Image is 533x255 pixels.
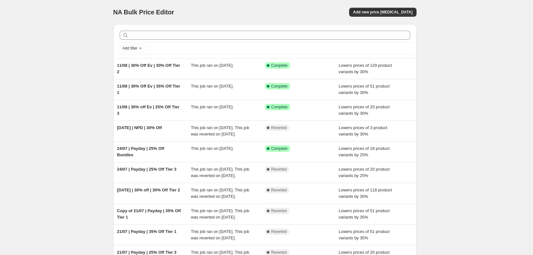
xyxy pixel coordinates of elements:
[339,208,390,220] span: Lowers prices of 51 product variants by 35%
[191,229,249,240] span: This job ran on [DATE]. This job was reverted on [DATE].
[349,8,416,17] button: Add new price [MEDICAL_DATA]
[117,146,164,157] span: 24/07 | Payday | 25% Off Bundles
[271,250,287,255] span: Reverted
[271,84,288,89] span: Complete
[191,125,249,136] span: This job ran on [DATE]. This job was reverted on [DATE].
[271,208,287,213] span: Reverted
[339,125,387,136] span: Lowers prices of 3 product variants by 30%
[117,229,176,234] span: 21/07 | Payday | 35% Off Tier 1
[339,229,390,240] span: Lowers prices of 51 product variants by 35%
[191,104,234,109] span: This job ran on [DATE].
[117,208,181,220] span: Copy of 21/07 | Payday | 35% Off Tier 1
[123,46,138,51] span: Add filter
[271,167,287,172] span: Reverted
[117,104,180,116] span: 11/08 | 30% off Ev | 25% Off Tier 3
[120,44,145,52] button: Add filter
[271,63,288,68] span: Complete
[339,84,390,95] span: Lowers prices of 51 product variants by 30%
[271,125,287,130] span: Reverted
[117,125,162,130] span: [DATE] | NPD | 30% Off
[339,146,390,157] span: Lowers prices of 18 product variants by 25%
[117,250,176,255] span: 21/07 | Payday | 25% Off Tier 3
[339,188,392,199] span: Lowers prices of 118 product variants by 30%
[117,167,176,172] span: 24/07 | Payday | 25% Off Tier 3
[113,9,174,16] span: NA Bulk Price Editor
[191,84,234,89] span: This job ran on [DATE].
[117,63,180,74] span: 11/08 | 30% Off Ev | 30% Off Tier 2
[191,63,234,68] span: This job ran on [DATE].
[191,167,249,178] span: This job ran on [DATE]. This job was reverted on [DATE].
[191,146,234,151] span: This job ran on [DATE].
[271,188,287,193] span: Reverted
[271,104,288,110] span: Complete
[339,104,390,116] span: Lowers prices of 20 product variants by 30%
[191,208,249,220] span: This job ran on [DATE]. This job was reverted on [DATE].
[339,63,392,74] span: Lowers prices of 129 product variants by 30%
[117,188,180,192] span: [DATE] | 30% off | 30% Off Tier 2
[353,10,412,15] span: Add new price [MEDICAL_DATA]
[191,188,249,199] span: This job ran on [DATE]. This job was reverted on [DATE].
[339,167,390,178] span: Lowers prices of 20 product variants by 25%
[117,84,180,95] span: 11/08 | 30% Off Ev | 35% Off Tier 1
[271,146,288,151] span: Complete
[271,229,287,234] span: Reverted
